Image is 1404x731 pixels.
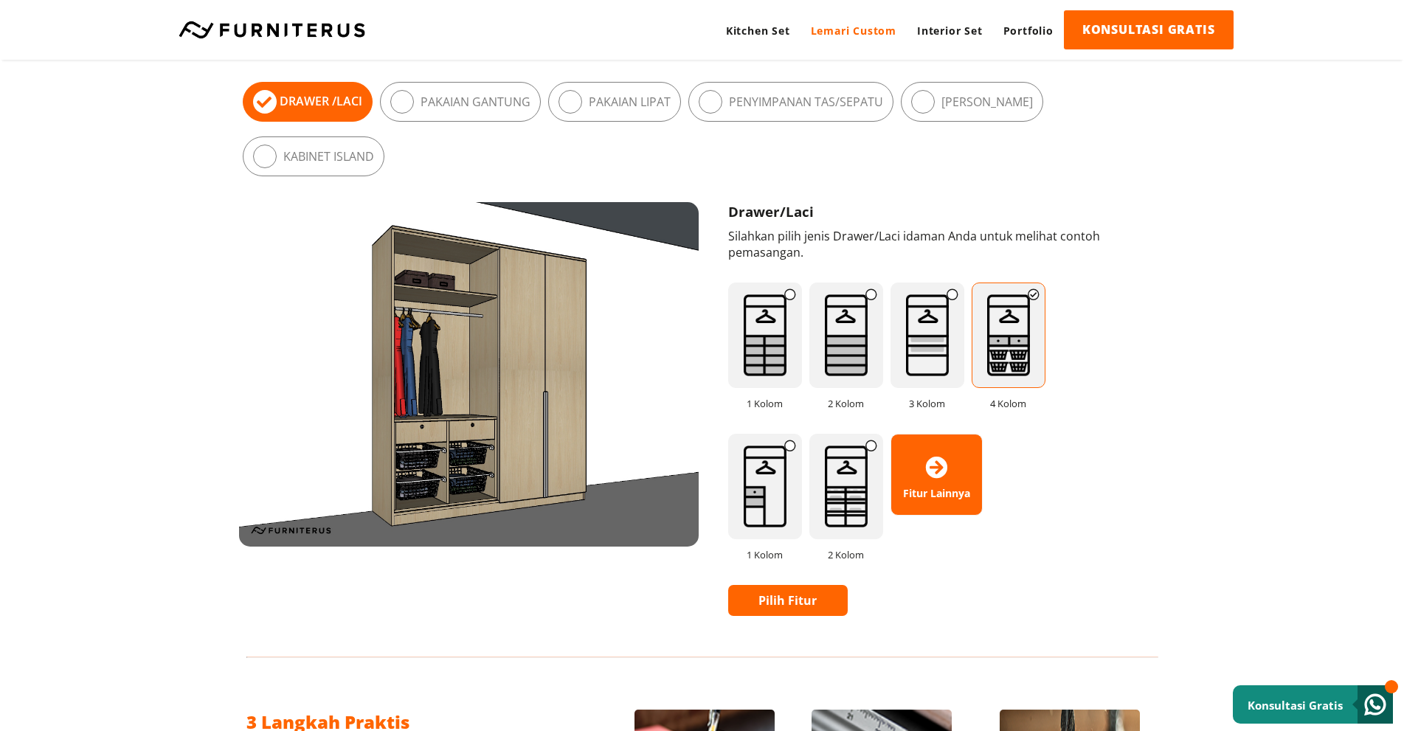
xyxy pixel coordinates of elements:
small: Konsultasi Gratis [1248,698,1343,713]
span: 1 Kolom [728,539,802,570]
img: drawer-01.png [728,283,802,388]
span: 2 Kolom [809,388,883,419]
span: Fitur Lainnya [891,449,982,500]
label: Penyimpanan Tas/Sepatu [729,94,883,110]
a: Kitchen Set [716,10,800,51]
img: drawer-05.png [728,434,802,539]
a: Konsultasi Gratis [1233,685,1393,724]
a: Portfolio [993,10,1064,51]
label: Pakaian Gantung [421,94,530,110]
label: [PERSON_NAME] [941,94,1033,110]
span: 4 Kolom [972,388,1045,419]
span: 2 Kolom [809,539,883,570]
img: drawer-03.png [891,283,964,388]
a: Interior Set [907,10,993,51]
p: Silahkan pilih jenis Drawer/Laci idaman Anda untuk melihat contoh pemasangan. [728,228,1129,260]
h3: Drawer/Laci [728,202,1129,221]
label: Kabinet Island [283,148,374,164]
a: Pilih Fitur [728,585,848,616]
label: Pakaian Lipat [589,94,671,110]
img: drawer-06.png [809,434,883,539]
a: KONSULTASI GRATIS [1064,10,1234,49]
a: Lemari Custom [800,10,907,51]
img: drawer-04.png [972,283,1045,388]
label: Drawer / Laci [280,93,362,109]
img: drawer-02.png [809,283,883,388]
span: 1 Kolom [728,388,802,419]
span: 3 Kolom [891,388,964,419]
